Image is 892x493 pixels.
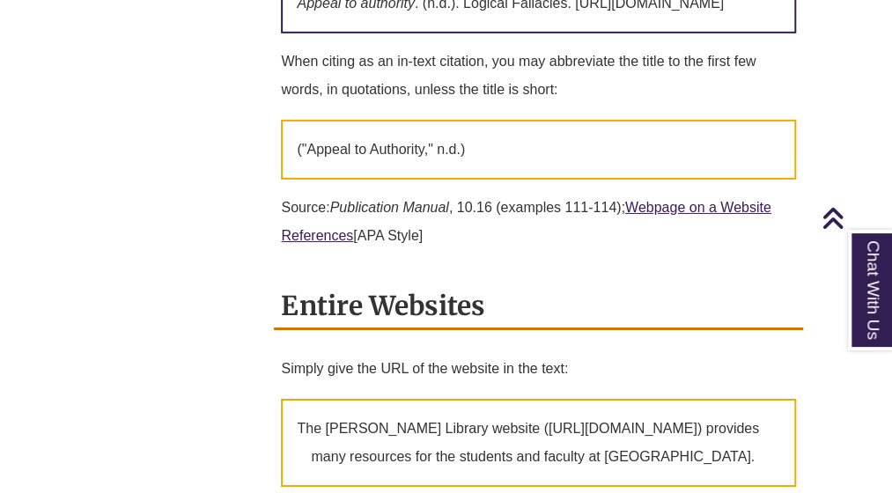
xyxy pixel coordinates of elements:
[281,200,770,243] a: Webpage on a Website References
[281,399,795,487] p: The [PERSON_NAME] Library website ([URL][DOMAIN_NAME]) provides many resources for the students a...
[281,40,795,111] p: When citing as an in-text citation, you may abbreviate the title to the first few words, in quota...
[281,120,795,180] p: ("Appeal to Authority," n.d.)
[281,187,795,257] p: Source: , 10.16 (examples 111-114); [APA Style]
[281,348,795,390] p: Simply give the URL of the website in the text:
[822,206,888,230] a: Back to Top
[330,200,449,215] em: Publication Manual
[274,283,802,330] h2: Entire Websites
